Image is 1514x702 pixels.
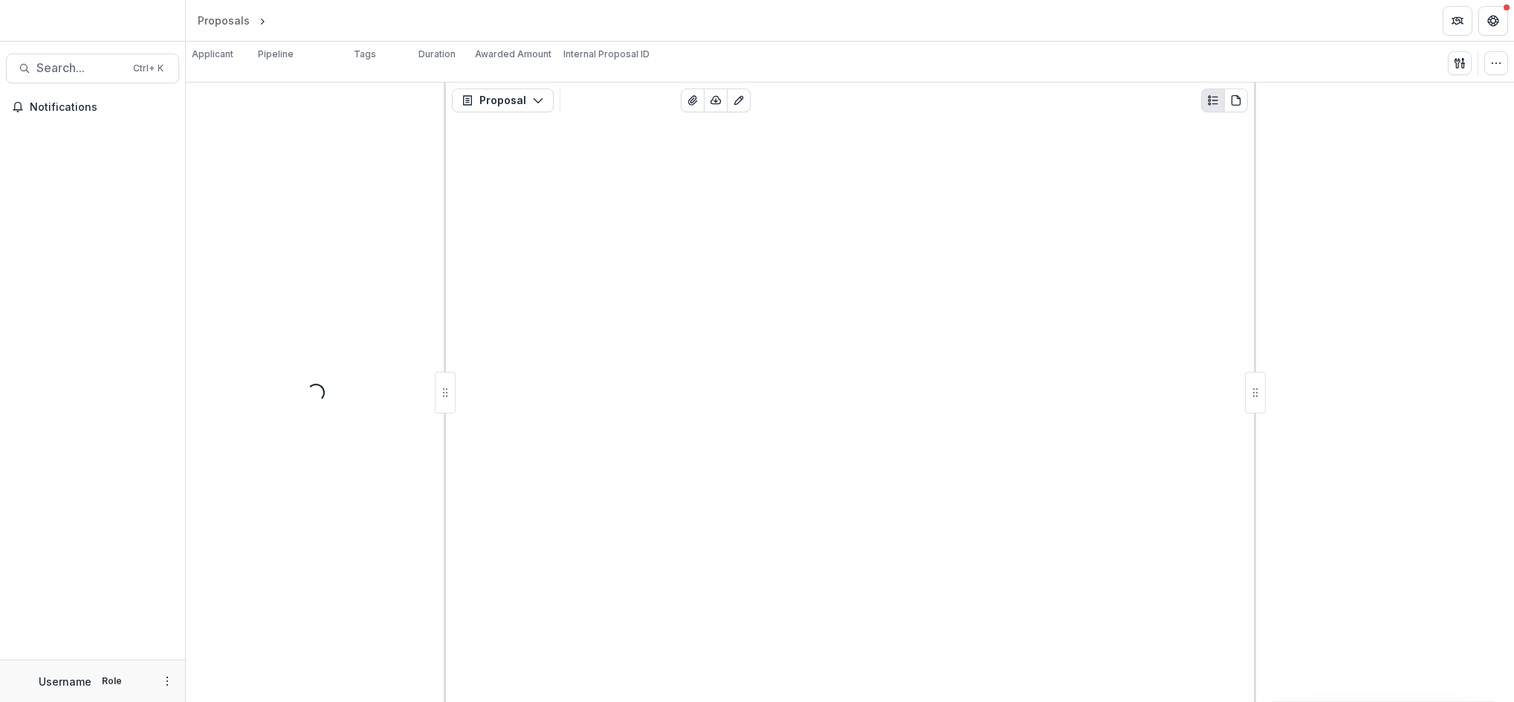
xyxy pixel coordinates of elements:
div: Ctrl + K [130,60,166,77]
p: Duration [418,48,456,61]
p: Internal Proposal ID [563,48,650,61]
button: Search... [6,54,179,83]
p: Awarded Amount [475,48,551,61]
button: View Attached Files [681,88,705,112]
div: Proposals [198,13,250,28]
p: Pipeline [258,48,294,61]
button: PDF view [1224,88,1248,112]
p: Tags [354,48,376,61]
p: Role [97,674,126,688]
p: Username [39,674,91,689]
span: Notifications [30,101,173,114]
p: Applicant [192,48,233,61]
button: Proposal [452,88,554,112]
button: Partners [1443,6,1472,36]
a: Proposals [192,10,256,31]
button: Get Help [1478,6,1508,36]
button: Plaintext view [1201,88,1225,112]
button: Notifications [6,95,179,119]
button: More [158,672,176,690]
button: Edit as form [727,88,751,112]
span: Search... [36,61,124,75]
nav: breadcrumb [192,10,332,31]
